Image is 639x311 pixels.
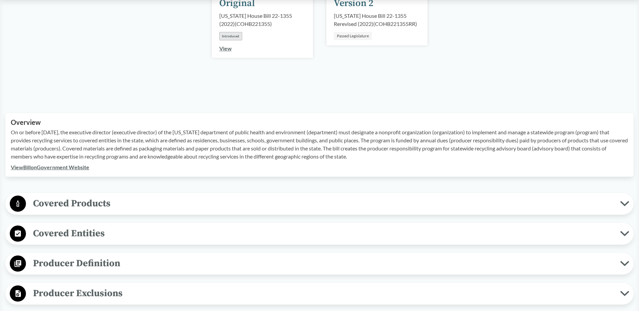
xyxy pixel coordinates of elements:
[334,32,372,40] div: Passed Legislature
[334,12,420,28] div: [US_STATE] House Bill 22-1355 Rerevised (2022) ( COHB221355RR )
[8,195,631,212] button: Covered Products
[219,45,232,51] a: View
[11,128,628,161] p: On or before [DATE], the executive director (executive director) of the [US_STATE] department of ...
[8,225,631,242] button: Covered Entities
[8,255,631,272] button: Producer Definition
[219,12,306,28] div: [US_STATE] House Bill 22-1355 (2022) ( COHB221355 )
[219,32,242,40] div: Introduced
[26,196,620,211] span: Covered Products
[8,285,631,302] button: Producer Exclusions
[26,256,620,271] span: Producer Definition
[26,226,620,241] span: Covered Entities
[11,164,89,170] a: ViewBillonGovernment Website
[26,286,620,301] span: Producer Exclusions
[11,118,628,126] h2: Overview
